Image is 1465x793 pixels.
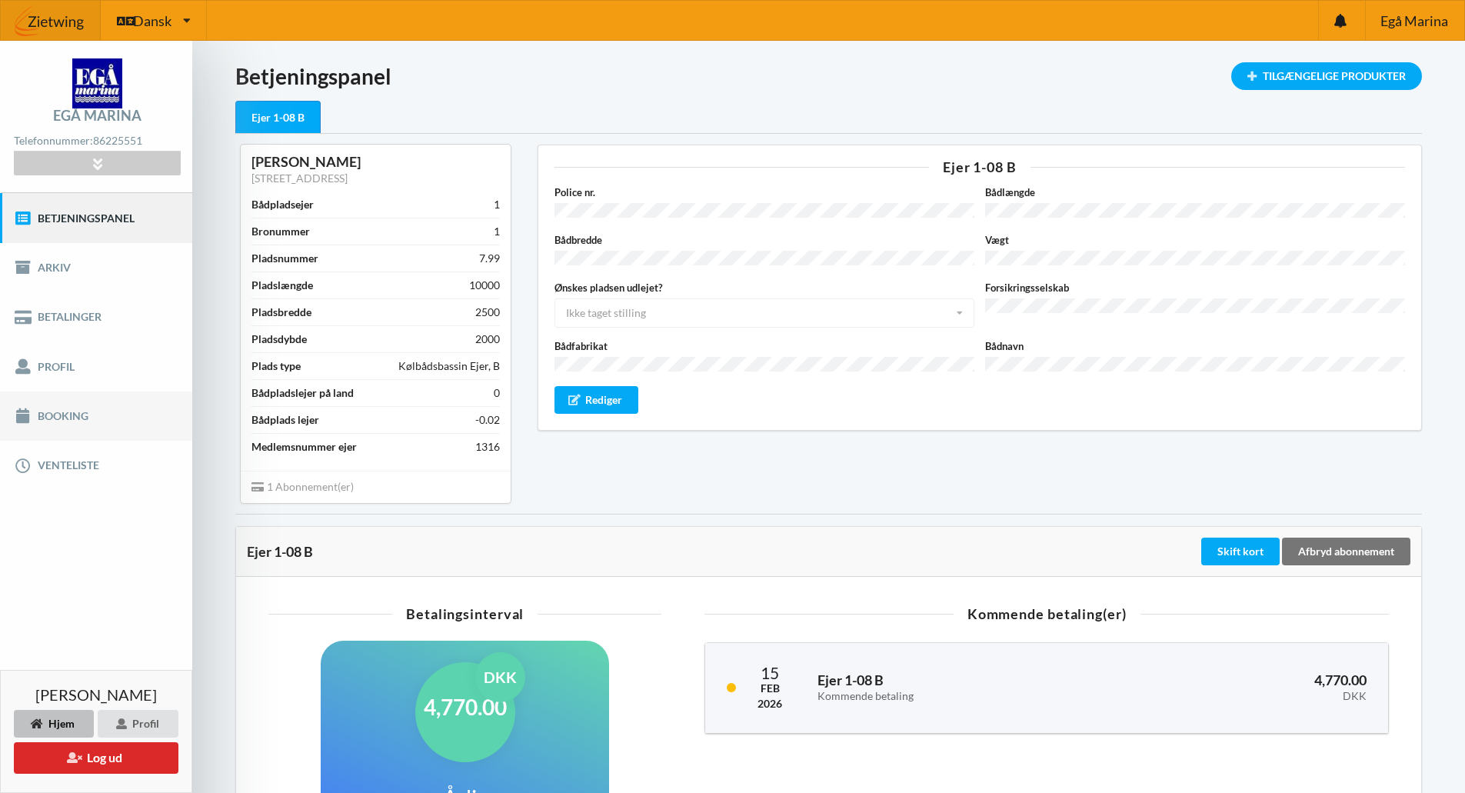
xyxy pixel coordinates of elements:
label: Bådbredde [554,232,974,248]
label: Police nr. [554,185,974,200]
div: Afbryd abonnement [1282,538,1410,565]
div: Egå Marina [53,108,142,122]
h3: Ejer 1-08 B [817,671,1103,702]
h1: Betjeningspanel [235,62,1422,90]
button: Log ud [14,742,178,774]
div: 2500 [475,305,500,320]
div: Profil [98,710,178,738]
label: Bådnavn [985,338,1405,354]
div: Medlemsnummer ejer [251,439,357,455]
div: 15 [757,665,782,681]
label: Forsikringsselskab [985,280,1405,295]
div: 0 [494,385,500,401]
div: DKK [475,652,525,702]
h3: 4,770.00 [1125,671,1367,702]
div: Bådplads lejer [251,412,319,428]
div: Skift kort [1201,538,1280,565]
div: Kommende betaling [817,690,1103,703]
div: Betalingsinterval [268,607,661,621]
div: 2026 [757,696,782,711]
img: logo [72,58,122,108]
div: Ejer 1-08 B [554,160,1405,174]
span: Dansk [133,14,171,28]
div: Kommende betaling(er) [704,607,1389,621]
span: Egå Marina [1380,14,1448,28]
div: Feb [757,681,782,696]
div: Hjem [14,710,94,738]
strong: 86225551 [93,134,142,147]
div: 10000 [469,278,500,293]
label: Vægt [985,232,1405,248]
div: Pladsbredde [251,305,311,320]
div: Ejer 1-08 B [235,101,321,134]
div: Bådpladsejer [251,197,314,212]
label: Bådfabrikat [554,338,974,354]
div: Bronummer [251,224,310,239]
div: 7.99 [479,251,500,266]
div: 1 [494,224,500,239]
div: Plads type [251,358,301,374]
a: [STREET_ADDRESS] [251,172,348,185]
h1: 4,770.00 [424,693,507,721]
div: Ejer 1-08 B [247,544,1198,559]
div: Telefonnummer: [14,131,180,152]
div: Tilgængelige Produkter [1231,62,1422,90]
div: Rediger [554,386,639,414]
div: DKK [1125,690,1367,703]
div: 1 [494,197,500,212]
div: Kølbådsbassin Ejer, B [398,358,500,374]
div: 2000 [475,332,500,347]
label: Ønskes pladsen udlejet? [554,280,974,295]
span: 1 Abonnement(er) [251,480,354,493]
div: Pladslængde [251,278,313,293]
div: [PERSON_NAME] [251,153,500,171]
div: Bådpladslejer på land [251,385,354,401]
div: -0.02 [475,412,500,428]
label: Bådlængde [985,185,1405,200]
div: Pladsdybde [251,332,307,347]
div: 1316 [475,439,500,455]
span: [PERSON_NAME] [35,687,157,702]
div: Pladsnummer [251,251,318,266]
